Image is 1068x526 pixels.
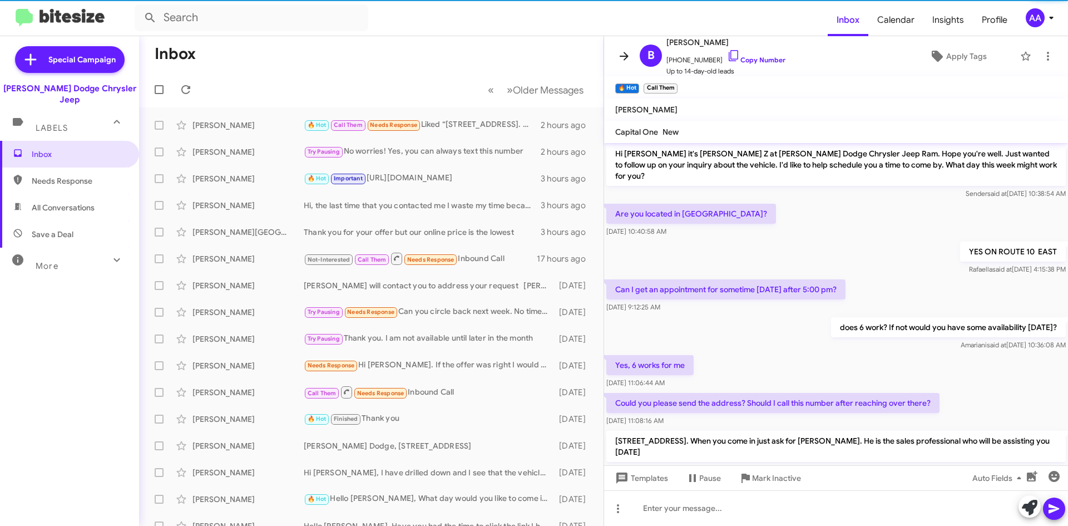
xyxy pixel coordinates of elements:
span: » [507,83,513,97]
span: [PERSON_NAME] [666,36,785,49]
div: [PERSON_NAME][GEOGRAPHIC_DATA] [192,227,304,238]
a: Inbox [828,4,868,36]
div: Thank you. I am not available until later in the month [304,332,553,345]
span: Try Pausing [308,148,340,155]
span: Labels [36,123,68,133]
div: [DATE] [553,387,595,398]
span: [DATE] 9:12:25 AM [606,303,660,311]
nav: Page navigation example [482,78,590,101]
div: [PERSON_NAME] [192,333,304,345]
span: Try Pausing [308,308,340,316]
span: New [662,127,679,137]
span: Call Them [308,390,337,397]
div: AA [1026,8,1045,27]
div: 3 hours ago [541,227,595,238]
h1: Inbox [155,45,196,63]
button: Next [500,78,590,101]
span: Amariani [DATE] 10:36:08 AM [961,341,1066,349]
div: [PERSON_NAME] [192,494,304,505]
div: [DATE] [553,467,595,478]
div: [DATE] [553,494,595,505]
span: Up to 14-day-old leads [666,66,785,77]
p: Yes, 6 works for me [606,355,694,375]
div: [PERSON_NAME] Dodge, [STREET_ADDRESS] [304,440,553,451]
div: Hi, the last time that you contacted me I waste my time because there was nothing to do with my l... [304,200,541,211]
span: Needs Response [407,256,454,263]
div: 3 hours ago [541,200,595,211]
button: Auto Fields [963,468,1035,488]
span: Try Pausing [308,335,340,342]
p: Could you please send the address? Should I call this number after reaching over there? [606,393,940,413]
span: Auto Fields [972,468,1026,488]
button: Apply Tags [901,46,1015,66]
div: [DATE] [553,440,595,451]
div: [PERSON_NAME] [192,173,304,184]
span: B [647,47,655,65]
p: YES ON ROUTE 10 EAST [960,242,1066,262]
div: [PERSON_NAME] [192,120,304,131]
div: [DATE] [553,360,595,371]
span: Needs Response [347,308,394,316]
a: Profile [973,4,1016,36]
span: said at [992,265,1012,273]
p: [STREET_ADDRESS]. When you come in just ask for [PERSON_NAME]. He is the sales professional who w... [606,431,1066,462]
span: Needs Response [357,390,404,397]
div: [URL][DOMAIN_NAME] [304,172,541,185]
div: Hi [PERSON_NAME], I have drilled down and I see that the vehicle is priced right to sell. Sometim... [304,467,553,478]
span: Call Them [334,121,363,129]
span: Needs Response [370,121,417,129]
span: said at [987,189,1007,198]
button: Previous [481,78,501,101]
p: Can I get an appointment for sometime [DATE] after 5:00 pm? [606,279,845,299]
span: Call Them [358,256,387,263]
div: No worries! Yes, you can always text this number [304,145,541,158]
div: 17 hours ago [537,253,595,264]
p: Are you located in [GEOGRAPHIC_DATA]? [606,204,776,224]
input: Search [135,4,368,31]
span: Mark Inactive [752,468,801,488]
span: Older Messages [513,84,584,96]
span: [DATE] 11:06:44 AM [606,378,665,387]
a: Insights [923,4,973,36]
a: Copy Number [727,56,785,64]
div: [PERSON_NAME] [192,360,304,371]
div: Can you circle back next week. No time this week. [304,306,553,318]
div: [PERSON_NAME] will contact you to address your request [PERSON_NAME] [304,280,553,291]
span: All Conversations [32,202,95,213]
div: [DATE] [553,307,595,318]
span: Save a Deal [32,229,73,240]
div: 2 hours ago [541,120,595,131]
span: said at [987,341,1006,349]
span: Finished [334,415,358,422]
div: Hi [PERSON_NAME]. If the offer was right I would consider yes, but it would have to be paired wit... [304,359,553,372]
span: « [488,83,494,97]
span: Calendar [868,4,923,36]
div: [PERSON_NAME] [192,253,304,264]
div: Liked “[STREET_ADDRESS]. When you come in just ask for [PERSON_NAME]. He is the sales professiona... [304,119,541,131]
span: Apply Tags [946,46,987,66]
div: [DATE] [553,280,595,291]
span: Important [334,175,363,182]
span: [PERSON_NAME] [615,105,678,115]
div: [PERSON_NAME] [192,200,304,211]
div: [PERSON_NAME] [192,280,304,291]
span: More [36,261,58,271]
div: Inbound Call [304,252,537,266]
span: [DATE] 10:40:58 AM [606,227,666,235]
a: Special Campaign [15,46,125,73]
div: [PERSON_NAME] [192,467,304,478]
span: Templates [613,468,668,488]
p: Hi [PERSON_NAME] it's [PERSON_NAME] Z at [PERSON_NAME] Dodge Chrysler Jeep Ram. Hope you're well.... [606,144,1066,186]
div: Hello [PERSON_NAME], What day would you like to come in? LEt Me know [PERSON_NAME] [PHONE_NUMBER] [304,493,553,505]
span: 🔥 Hot [308,121,327,129]
div: Inbound Call [304,385,553,399]
div: [PERSON_NAME] [192,387,304,398]
div: [DATE] [553,414,595,425]
span: 🔥 Hot [308,415,327,422]
span: 🔥 Hot [308,175,327,182]
span: Special Campaign [48,54,116,65]
span: Needs Response [308,362,355,369]
span: Needs Response [32,175,126,186]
